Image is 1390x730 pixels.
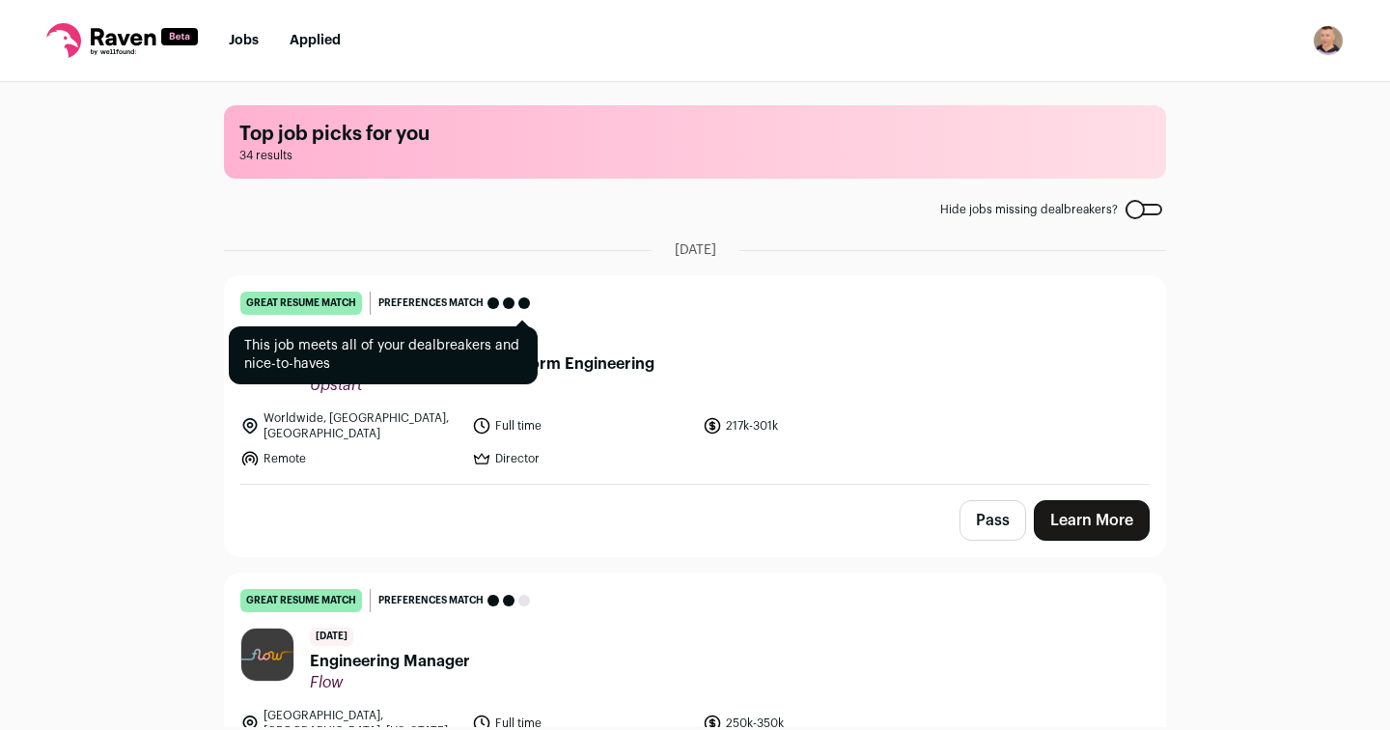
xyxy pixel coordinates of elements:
[229,326,538,384] div: This job meets all of your dealbreakers and nice-to-haves
[472,410,692,441] li: Full time
[239,148,1151,163] span: 34 results
[703,410,923,441] li: 217k-301k
[310,628,353,646] span: [DATE]
[675,240,716,260] span: [DATE]
[229,34,259,47] a: Jobs
[1313,25,1344,56] img: 977957-medium_jpg
[378,591,484,610] span: Preferences match
[959,500,1026,541] button: Pass
[1034,500,1150,541] a: Learn More
[940,202,1118,217] span: Hide jobs missing dealbreakers?
[1313,25,1344,56] button: Open dropdown
[310,376,654,395] span: Upstart
[378,294,484,313] span: Preferences match
[240,449,460,468] li: Remote
[241,629,293,681] img: 7bc65651ecd9e4a9d08f048c452a6b5a6827955d1ddac36b4dcf99d5800ae55d.jpg
[240,292,362,315] div: great resume match
[239,121,1151,148] h1: Top job picks for you
[225,276,1165,484] a: great resume match Preferences match This job meets all of your dealbreakers and nice-to-haves [D...
[310,650,470,673] span: Engineering Manager
[240,410,460,441] li: Worldwide, [GEOGRAPHIC_DATA], [GEOGRAPHIC_DATA]
[290,34,341,47] a: Applied
[310,673,470,692] span: Flow
[240,589,362,612] div: great resume match
[472,449,692,468] li: Director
